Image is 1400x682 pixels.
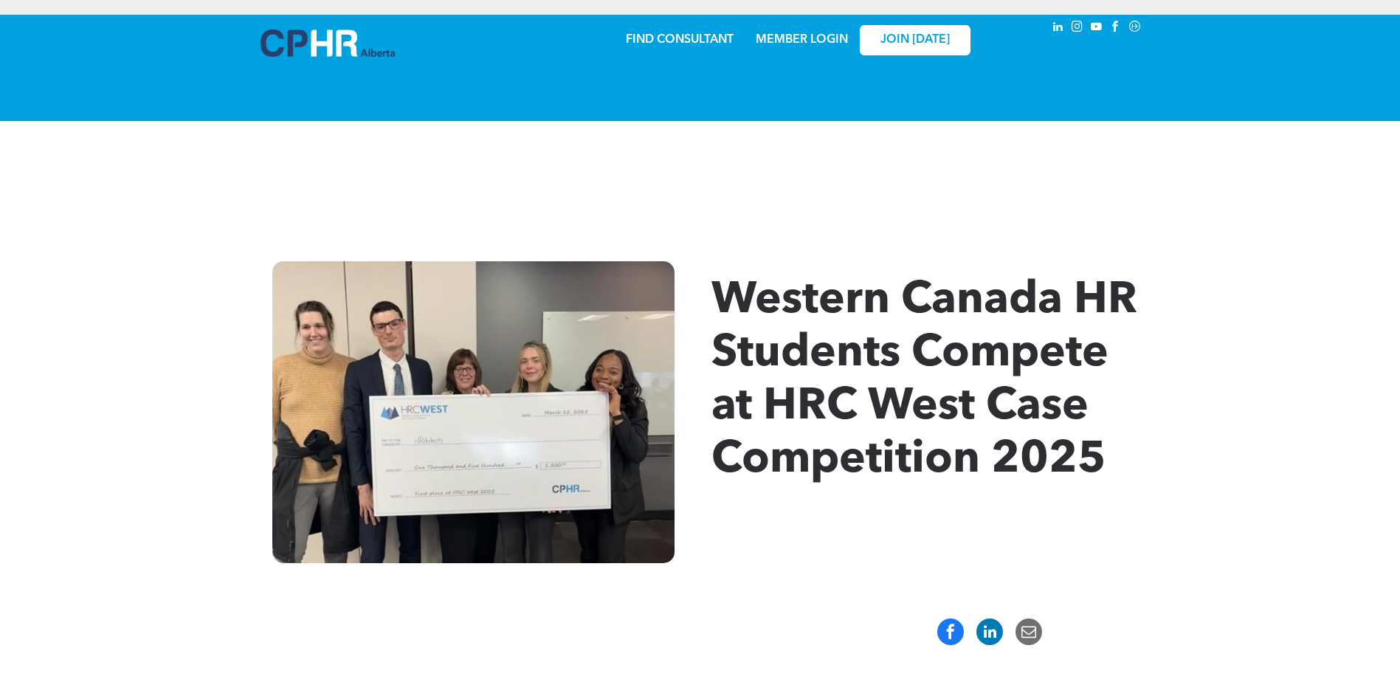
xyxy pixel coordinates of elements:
[860,25,970,55] a: JOIN [DATE]
[756,34,848,46] a: MEMBER LOGIN
[1108,18,1124,38] a: facebook
[1069,18,1086,38] a: instagram
[1050,18,1066,38] a: linkedin
[711,279,1137,483] span: Western Canada HR Students Compete at HRC West Case Competition 2025
[261,30,395,57] img: A blue and white logo for cp alberta
[880,33,950,47] span: JOIN [DATE]
[626,34,734,46] a: FIND CONSULTANT
[1089,18,1105,38] a: youtube
[1127,18,1143,38] a: Social network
